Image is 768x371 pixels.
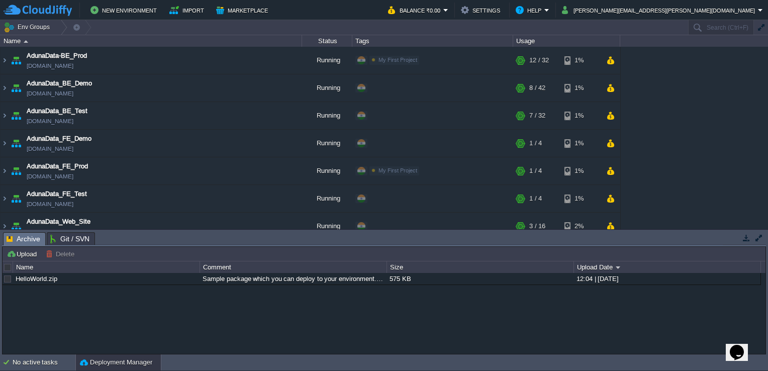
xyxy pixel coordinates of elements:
[4,20,53,34] button: Env Groups
[27,161,88,171] a: AdunaData_FE_Prod
[1,74,9,102] img: AMDAwAAAACH5BAEAAAAALAAAAAABAAEAAAICRAEAOw==
[27,61,73,71] a: [DOMAIN_NAME]
[27,106,87,116] a: AdunaData_BE_Test
[529,130,542,157] div: 1 / 4
[27,144,73,154] a: [DOMAIN_NAME]
[302,102,352,129] div: Running
[201,261,387,273] div: Comment
[46,249,77,258] button: Delete
[27,116,73,126] a: [DOMAIN_NAME]
[529,185,542,212] div: 1 / 4
[302,185,352,212] div: Running
[574,273,760,285] div: 12:04 | [DATE]
[4,4,72,17] img: CloudJiffy
[27,171,73,181] a: [DOMAIN_NAME]
[14,261,200,273] div: Name
[90,4,160,16] button: New Environment
[27,217,90,227] a: AdunaData_Web_Site
[514,35,620,47] div: Usage
[9,213,23,240] img: AMDAwAAAACH5BAEAAAAALAAAAAABAAEAAAICRAEAOw==
[516,4,544,16] button: Help
[726,331,758,361] iframe: chat widget
[574,261,760,273] div: Upload Date
[200,273,386,285] div: Sample package which you can deploy to your environment. Feel free to delete and upload a package...
[302,47,352,74] div: Running
[1,213,9,240] img: AMDAwAAAACH5BAEAAAAALAAAAAABAAEAAAICRAEAOw==
[13,354,75,370] div: No active tasks
[16,275,57,283] a: HelloWorld.zip
[564,74,597,102] div: 1%
[27,51,87,61] a: AdunaData-BE_Prod
[27,189,87,199] a: AdunaData_FE_Test
[378,167,417,173] span: My First Project
[302,130,352,157] div: Running
[9,185,23,212] img: AMDAwAAAACH5BAEAAAAALAAAAAABAAEAAAICRAEAOw==
[27,78,92,88] a: AdunaData_BE_Demo
[50,233,89,245] span: Git / SVN
[529,157,542,184] div: 1 / 4
[564,213,597,240] div: 2%
[564,130,597,157] div: 1%
[1,102,9,129] img: AMDAwAAAACH5BAEAAAAALAAAAAABAAEAAAICRAEAOw==
[353,35,513,47] div: Tags
[216,4,271,16] button: Marketplace
[302,213,352,240] div: Running
[80,357,152,367] button: Deployment Manager
[564,157,597,184] div: 1%
[303,35,352,47] div: Status
[9,102,23,129] img: AMDAwAAAACH5BAEAAAAALAAAAAABAAEAAAICRAEAOw==
[9,157,23,184] img: AMDAwAAAACH5BAEAAAAALAAAAAABAAEAAAICRAEAOw==
[461,4,503,16] button: Settings
[1,35,302,47] div: Name
[562,4,758,16] button: [PERSON_NAME][EMAIL_ADDRESS][PERSON_NAME][DOMAIN_NAME]
[169,4,207,16] button: Import
[529,74,545,102] div: 8 / 42
[27,134,91,144] a: AdunaData_FE_Demo
[1,157,9,184] img: AMDAwAAAACH5BAEAAAAALAAAAAABAAEAAAICRAEAOw==
[1,185,9,212] img: AMDAwAAAACH5BAEAAAAALAAAAAABAAEAAAICRAEAOw==
[27,88,73,99] a: [DOMAIN_NAME]
[564,47,597,74] div: 1%
[529,102,545,129] div: 7 / 32
[302,74,352,102] div: Running
[24,40,28,43] img: AMDAwAAAACH5BAEAAAAALAAAAAABAAEAAAICRAEAOw==
[388,4,443,16] button: Balance ₹0.00
[387,273,573,285] div: 575 KB
[564,102,597,129] div: 1%
[9,130,23,157] img: AMDAwAAAACH5BAEAAAAALAAAAAABAAEAAAICRAEAOw==
[564,185,597,212] div: 1%
[529,213,545,240] div: 3 / 16
[378,57,417,63] span: My First Project
[9,47,23,74] img: AMDAwAAAACH5BAEAAAAALAAAAAABAAEAAAICRAEAOw==
[1,130,9,157] img: AMDAwAAAACH5BAEAAAAALAAAAAABAAEAAAICRAEAOw==
[529,47,549,74] div: 12 / 32
[9,74,23,102] img: AMDAwAAAACH5BAEAAAAALAAAAAABAAEAAAICRAEAOw==
[27,199,73,209] a: [DOMAIN_NAME]
[27,227,73,237] a: [DOMAIN_NAME]
[388,261,573,273] div: Size
[1,47,9,74] img: AMDAwAAAACH5BAEAAAAALAAAAAABAAEAAAICRAEAOw==
[7,233,40,245] span: Archive
[7,249,40,258] button: Upload
[302,157,352,184] div: Running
